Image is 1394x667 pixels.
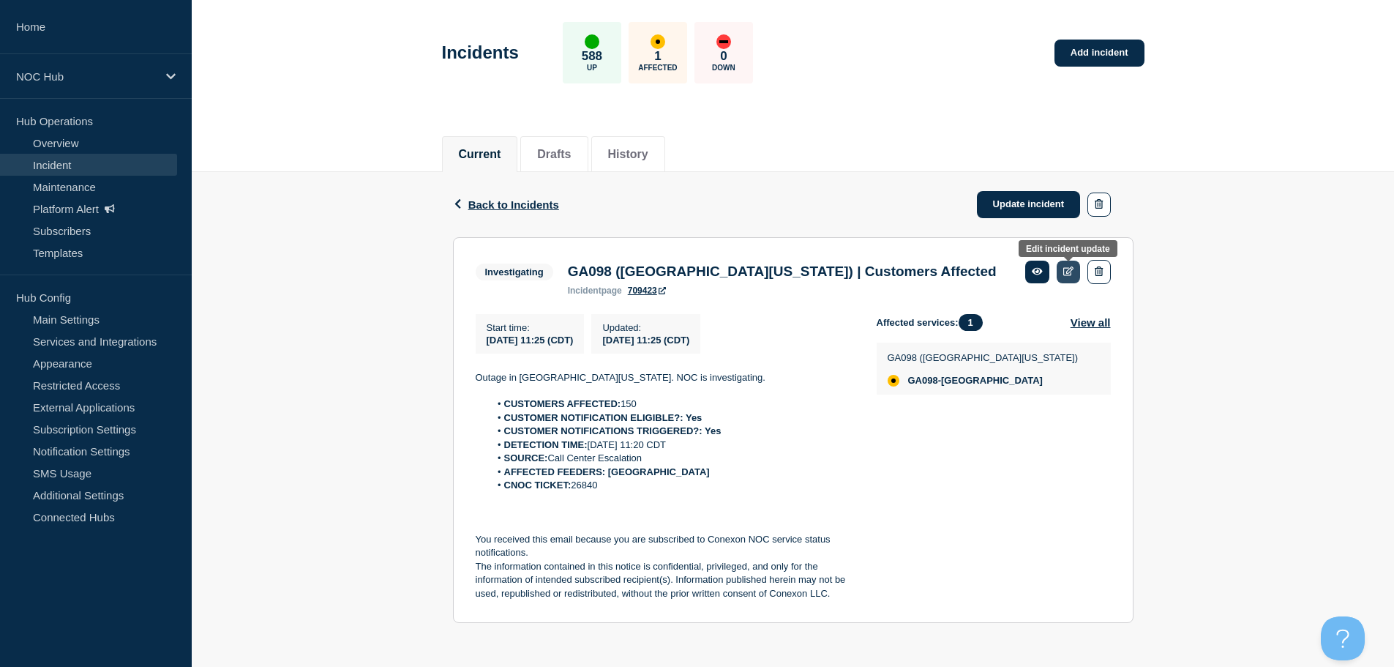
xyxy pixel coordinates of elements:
[568,264,997,280] h3: GA098 ([GEOGRAPHIC_DATA][US_STATE]) | Customers Affected
[959,314,983,331] span: 1
[487,335,574,346] span: [DATE] 11:25 (CDT)
[504,412,702,423] strong: CUSTOMER NOTIFICATION ELIGIBLE?: Yes
[1321,616,1365,660] iframe: Help Scout Beacon - Open
[908,375,1043,387] span: GA098-[GEOGRAPHIC_DATA]
[490,439,853,452] li: [DATE] 11:20 CDT
[476,264,553,280] span: Investigating
[602,322,689,333] p: Updated :
[654,49,661,64] p: 1
[537,148,571,161] button: Drafts
[504,398,621,409] strong: CUSTOMERS AFFECTED:
[1054,40,1144,67] a: Add incident
[490,398,853,411] li: 150
[651,34,665,49] div: affected
[587,64,597,72] p: Up
[459,148,501,161] button: Current
[504,439,588,450] strong: DETECTION TIME:
[1071,314,1111,331] button: View all
[877,314,990,331] span: Affected services:
[490,479,853,492] li: 26840
[442,42,519,63] h1: Incidents
[476,560,853,600] p: The information contained in this notice is confidential, privileged, and only for the informatio...
[568,286,622,296] p: page
[504,425,722,436] strong: CUSTOMER NOTIFICATIONS TRIGGERED?: Yes
[487,322,574,333] p: Start time :
[638,64,677,72] p: Affected
[453,198,559,211] button: Back to Incidents
[568,286,602,296] span: incident
[712,64,735,72] p: Down
[628,286,666,296] a: 709423
[490,452,853,465] li: Call Center Escalation
[602,333,689,346] div: [DATE] 11:25 (CDT)
[16,70,157,83] p: NOC Hub
[720,49,727,64] p: 0
[1026,244,1110,254] div: Edit incident update
[888,352,1079,363] p: GA098 ([GEOGRAPHIC_DATA][US_STATE])
[585,34,599,49] div: up
[504,466,710,477] strong: AFFECTED FEEDERS: [GEOGRAPHIC_DATA]
[608,148,648,161] button: History
[504,480,572,491] strong: CNOC TICKET:
[476,371,853,384] p: Outage in [GEOGRAPHIC_DATA][US_STATE]. NOC is investigating.
[977,191,1081,218] a: Update incident
[504,452,548,463] strong: SOURCE:
[716,34,731,49] div: down
[582,49,602,64] p: 588
[468,198,559,211] span: Back to Incidents
[888,375,899,387] div: affected
[476,533,853,560] p: You received this email because you are subscribed to Conexon NOC service status notifications.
